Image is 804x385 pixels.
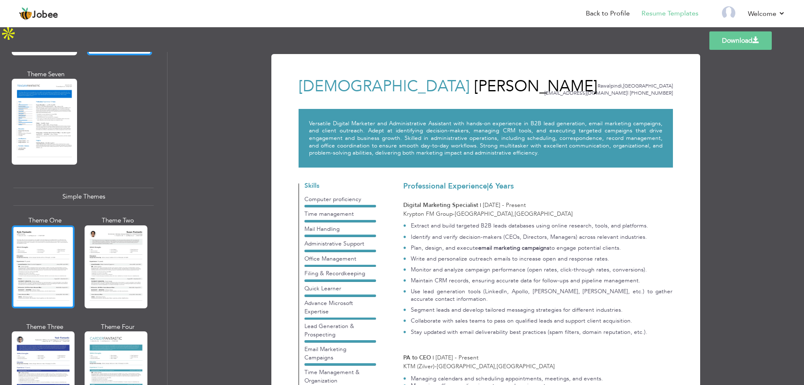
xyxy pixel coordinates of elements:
div: Computer proficiency [304,195,376,203]
span: [PERSON_NAME] [474,76,598,97]
span: Jobee [32,10,58,20]
div: Filing & Recordkeeping [304,269,376,277]
div: Time management [304,210,376,218]
div: Theme Seven [13,70,79,79]
li: Managing calendars and scheduling appointments, meetings, and events. [403,375,622,382]
img: jobee.io [19,7,32,21]
p: Use lead generation tools (LinkedIn, Apollo, [PERSON_NAME], [PERSON_NAME], etc.) to gather accura... [411,288,673,302]
p: Plan, design, and execute to engage potential clients. [411,244,673,252]
p: Collaborate with sales teams to pass on qualified leads and support client acquisition. [411,317,673,325]
span: , [495,362,497,370]
h3: Professional Experience 6 Years [403,182,673,191]
div: Office Management [304,255,376,263]
p: Identify and verify decision-makers (CEOs, Directors, Managers) across relevant industries. [411,233,673,241]
p: Write and personalize outreach emails to increase open and response rates. [411,255,673,263]
h4: Skills [304,183,376,190]
span: [PHONE_NUMBER] [630,90,673,96]
p: Rawalpindi [GEOGRAPHIC_DATA] [517,83,673,90]
span: [DATE] - Present [435,354,479,362]
strong: email marketing campaigns [478,244,549,252]
span: - [435,362,437,370]
div: Advance Microsoft Expertise [304,299,376,315]
div: Theme One [13,216,76,225]
span: - [453,210,455,218]
div: Quick Learner [304,284,376,292]
p: Monitor and analyze campaign performance (open rates, click-through rates, conversions). [411,266,673,274]
div: Mail Handling [304,225,376,233]
span: Digital Marketing Specialist [403,201,478,209]
a: Jobee [19,7,58,21]
a: Welcome [748,9,785,19]
div: Administrative Support [304,240,376,248]
span: , [622,83,623,89]
div: Theme Four [86,323,149,331]
span: [DATE] - Present [483,201,526,209]
span: , [513,210,515,218]
p: Stay updated with email deliverability best practices (spam filters, domain reputation, etc.). [411,328,673,336]
div: Lead Generation & Prospecting [304,322,376,338]
div: Email Marketing Campaigns [304,345,376,362]
div: Theme Two [86,216,149,225]
span: | [480,201,481,209]
p: Maintain CRM records, ensuring accurate data for follow-ups and pipeline management. [411,277,673,284]
p: Segment leads and develop tailored messaging strategies for different industries. [411,306,673,314]
a: Back to Profile [586,9,630,18]
p: Extract and build targeted B2B leads databases using online research, tools, and platforms. [411,222,673,230]
span: [EMAIL_ADDRESS][DOMAIN_NAME] [544,90,629,96]
div: Time Management & Organization [304,368,376,385]
span: | [627,90,629,96]
div: Simple Themes [13,188,154,206]
p: Versatile Digital Marketer and Administrative Assistant with hands-on experience in B2B lead gene... [309,120,662,157]
a: Resume Templates [642,9,698,18]
div: Theme Three [13,323,76,331]
span: PA to CEO [403,354,431,362]
img: Profile Img [722,6,735,20]
span: | [433,354,434,362]
span: [DEMOGRAPHIC_DATA] [299,76,470,97]
p: KTM (Zilver) [GEOGRAPHIC_DATA] [GEOGRAPHIC_DATA] [403,362,673,370]
span: | [487,181,489,191]
p: Krypton FM Group [GEOGRAPHIC_DATA] [GEOGRAPHIC_DATA] [403,210,673,218]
